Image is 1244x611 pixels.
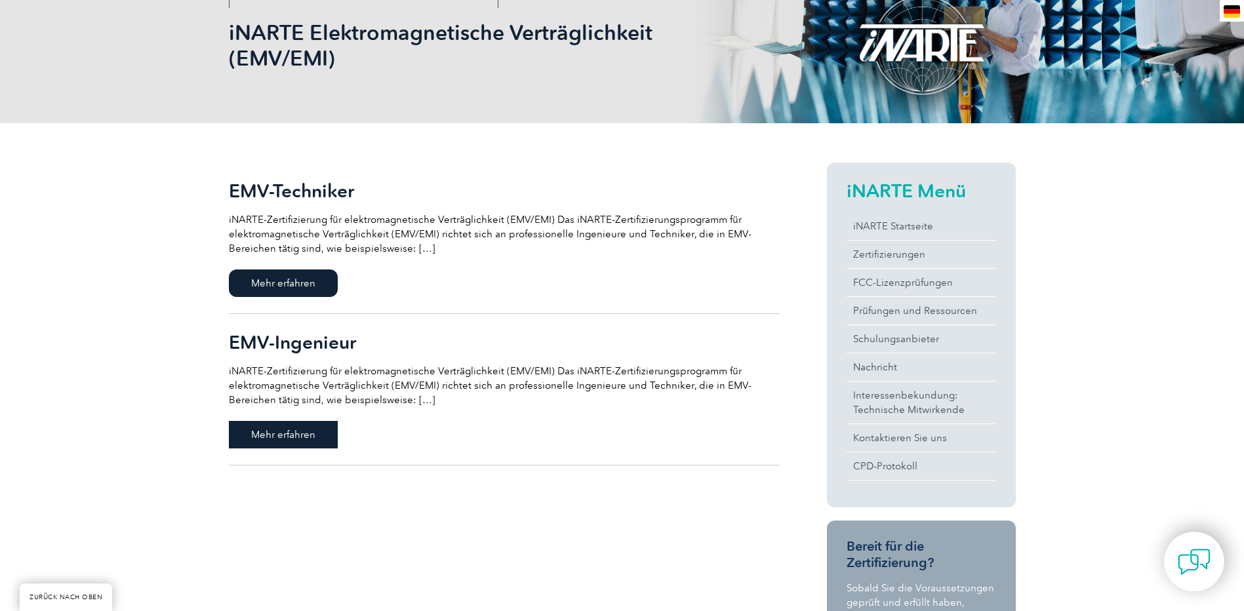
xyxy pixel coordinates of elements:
[229,331,356,353] font: EMV-Ingenieur
[847,180,966,202] font: iNARTE Menü
[853,277,953,288] font: FCC-Lizenzprüfungen
[847,241,996,268] a: Zertifizierungen
[853,404,965,416] font: Technische Mitwirkende
[1224,5,1240,18] img: en
[847,452,996,480] a: CPD-Protokoll
[229,214,752,254] font: iNARTE-Zertifizierung für elektromagnetische Verträglichkeit (EMV/EMI) Das iNARTE-Zertifizierungs...
[853,333,939,345] font: Schulungsanbieter
[847,424,996,452] a: Kontaktieren Sie uns
[847,538,934,570] font: Bereit für die Zertifizierung?
[853,361,897,373] font: Nachricht
[229,20,652,71] font: iNARTE Elektromagnetische Verträglichkeit (EMV/EMI)
[853,460,917,472] font: CPD-Protokoll
[20,583,112,611] a: ZURÜCK NACH OBEN
[251,277,315,289] font: Mehr erfahren
[251,429,315,441] font: Mehr erfahren
[1178,545,1211,578] img: contact-chat.png
[30,593,102,601] font: ZURÜCK NACH OBEN
[847,269,996,296] a: FCC-Lizenzprüfungen
[229,314,780,465] a: EMV-Ingenieur iNARTE-Zertifizierung für elektromagnetische Verträglichkeit (EMV/EMI) Das iNARTE-Z...
[853,389,958,401] font: Interessenbekundung:
[847,212,996,240] a: iNARTE Startseite
[847,382,996,424] a: Interessenbekundung:Technische Mitwirkende
[853,248,925,260] font: Zertifizierungen
[853,220,933,232] font: iNARTE Startseite
[853,432,947,444] font: Kontaktieren Sie uns
[229,180,354,202] font: EMV-Techniker
[847,297,996,325] a: Prüfungen und Ressourcen
[229,163,780,314] a: EMV-Techniker iNARTE-Zertifizierung für elektromagnetische Verträglichkeit (EMV/EMI) Das iNARTE-Z...
[847,325,996,353] a: Schulungsanbieter
[229,365,752,406] font: iNARTE-Zertifizierung für elektromagnetische Verträglichkeit (EMV/EMI) Das iNARTE-Zertifizierungs...
[847,353,996,381] a: Nachricht
[853,305,977,317] font: Prüfungen und Ressourcen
